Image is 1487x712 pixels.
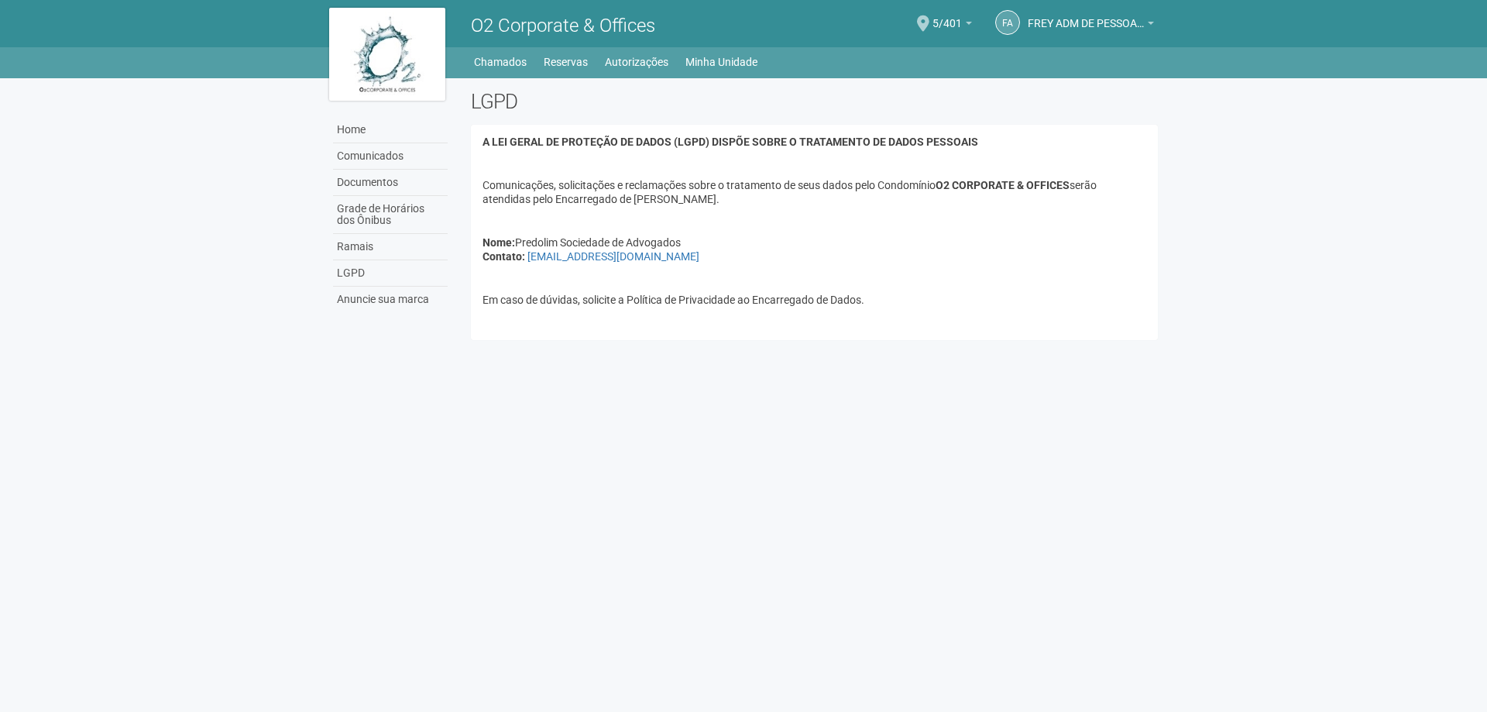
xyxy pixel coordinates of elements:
[483,236,1146,263] p: Predolim Sociedade de Advogados
[474,51,527,73] a: Chamados
[333,117,448,143] a: Home
[544,51,588,73] a: Reservas
[483,136,1146,148] h4: A LEI GERAL DE PROTEÇÃO DE DADOS (LGPD) DISPÕE SOBRE O TRATAMENTO DE DADOS PESSOAIS
[483,293,1146,307] p: Em caso de dúvidas, solicite a Política de Privacidade ao Encarregado de Dados.
[483,250,525,263] strong: Contato:
[685,51,757,73] a: Minha Unidade
[471,90,1158,113] h2: LGPD
[483,236,515,249] strong: Nome:
[333,234,448,260] a: Ramais
[333,287,448,312] a: Anuncie sua marca
[932,19,972,32] a: 5/401
[329,8,445,101] img: logo.jpg
[936,179,1070,191] strong: O2 CORPORATE & OFFICES
[1028,19,1154,32] a: FREY ADM DE PESSOAL LTDA
[605,51,668,73] a: Autorizações
[527,250,699,263] a: [EMAIL_ADDRESS][DOMAIN_NAME]
[995,10,1020,35] a: FA
[333,196,448,234] a: Grade de Horários dos Ônibus
[333,143,448,170] a: Comunicados
[932,2,962,29] span: 5/401
[483,178,1146,206] p: Comunicações, solicitações e reclamações sobre o tratamento de seus dados pelo Condomínio serão a...
[471,15,655,36] span: O2 Corporate & Offices
[333,170,448,196] a: Documentos
[333,260,448,287] a: LGPD
[1028,2,1144,29] span: FREY ADM DE PESSOAL LTDA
